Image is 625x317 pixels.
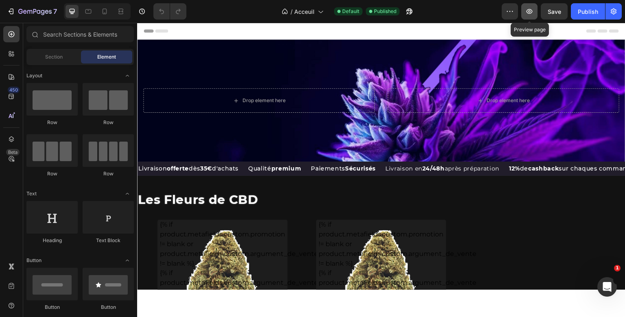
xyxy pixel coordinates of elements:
span: Section [45,53,63,61]
span: Default [342,8,359,15]
span: Save [548,8,561,15]
div: Button [26,304,78,311]
p: Livraison dès d'achats [1,141,101,151]
div: Row [26,119,78,126]
div: Row [83,170,134,177]
div: Publish [578,7,598,16]
button: 7 [3,3,61,20]
span: Button [26,257,42,264]
p: Paiements [174,141,238,151]
div: Drop element here [350,74,393,81]
iframe: Intercom live chat [597,277,617,297]
p: 7 [53,7,57,16]
span: Toggle open [121,187,134,200]
span: / [291,7,293,16]
div: Row [26,170,78,177]
p: de sur chaques commandes [372,141,501,151]
strong: premium [134,142,164,149]
strong: offerte [30,142,52,149]
button: Save [541,3,568,20]
span: Toggle open [121,254,134,267]
p: Livraison en après préparation [248,141,362,151]
span: Element [97,53,116,61]
strong: cashback [391,142,422,149]
div: Heading [26,237,78,244]
input: Search Sections & Elements [26,26,134,42]
div: Undo/Redo [153,3,186,20]
strong: 35€ [63,142,75,149]
span: Acceuil [294,7,315,16]
div: 450 [8,87,20,93]
button: Publish [571,3,605,20]
div: Row [83,119,134,126]
div: {% if product.metafields.custom.argument_de_vente != blank %} {% endif %} [23,246,153,313]
div: Text Block [83,237,134,244]
span: Layout [26,72,42,79]
div: Button [83,304,134,311]
strong: 24/48h [285,142,308,149]
strong: Sécurisés [208,142,238,149]
div: {% if product.metafields.custom.argument_de_vente != blank %} {% endif %} [181,246,312,313]
strong: 12% [372,142,383,149]
p: Qualité [111,141,164,151]
iframe: Design area [137,23,625,289]
span: 1 [614,265,621,271]
span: Published [374,8,396,15]
span: Toggle open [121,69,134,82]
span: Text [26,190,37,197]
div: Beta [6,149,20,155]
span: Les Fleurs de CBD [1,169,121,184]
